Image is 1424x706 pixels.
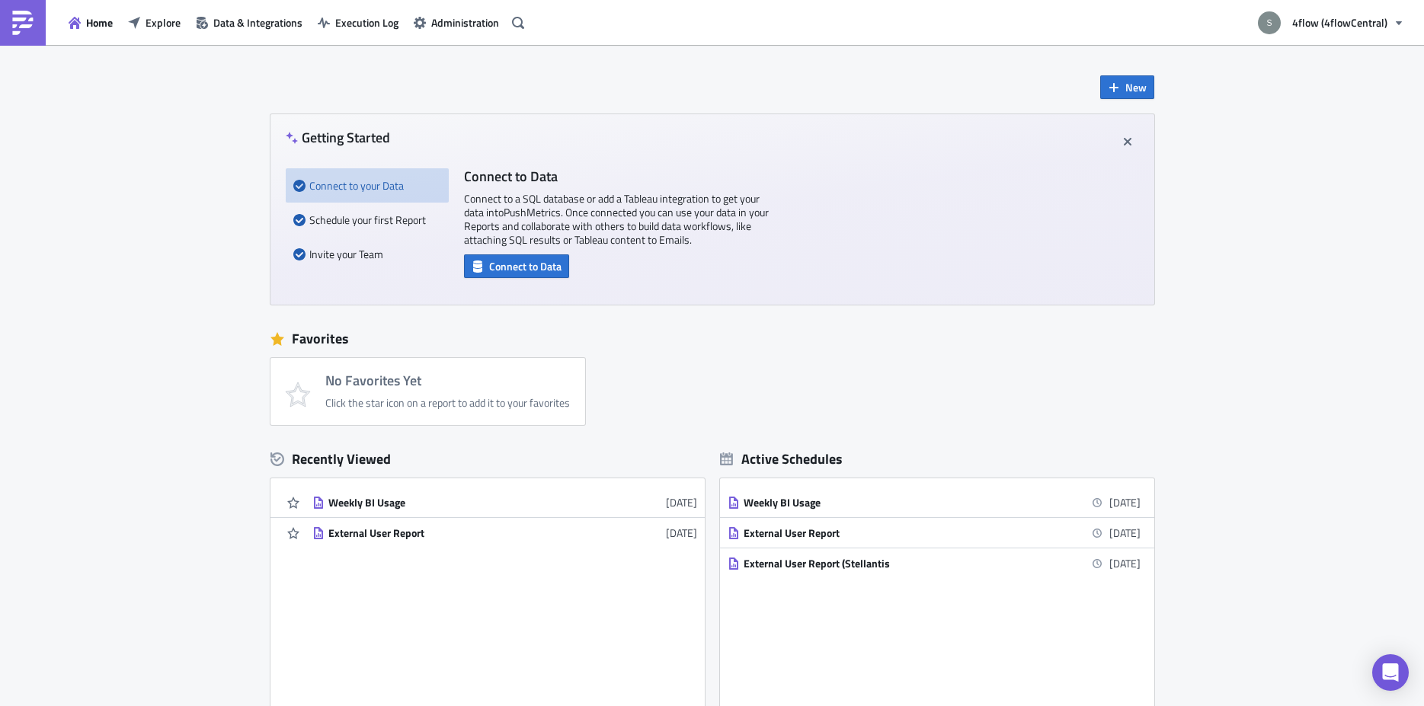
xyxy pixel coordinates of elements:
span: Administration [431,14,499,30]
div: Schedule your first Report [293,203,441,237]
time: 2025-08-27T08:39:25Z [666,494,697,510]
a: External User Report[DATE] [312,518,697,548]
time: 2025-10-01 08:00 [1109,555,1141,571]
a: Weekly BI Usage[DATE] [312,487,697,517]
span: Data & Integrations [213,14,302,30]
a: External User Report (Stellantis[DATE] [728,548,1141,578]
button: Data & Integrations [188,11,310,34]
button: Administration [406,11,507,34]
div: External User Report [744,526,1010,540]
div: Invite your Team [293,237,441,271]
time: 2025-09-14 18:00 [1109,494,1141,510]
span: 4flow (4flowCentral) [1292,14,1387,30]
h4: Getting Started [286,129,390,145]
span: Home [86,14,113,30]
button: Explore [120,11,188,34]
button: 4flow (4flowCentral) [1249,6,1413,40]
span: Explore [146,14,181,30]
span: Execution Log [335,14,398,30]
div: Weekly BI Usage [328,496,595,510]
button: Execution Log [310,11,406,34]
img: PushMetrics [11,11,35,35]
h4: No Favorites Yet [325,373,570,388]
div: Open Intercom Messenger [1372,654,1409,691]
button: Home [61,11,120,34]
div: External User Report [328,526,595,540]
h4: Connect to Data [464,168,769,184]
a: External User Report[DATE] [728,518,1141,548]
span: Connect to Data [489,258,562,274]
div: Weekly BI Usage [744,496,1010,510]
div: External User Report (Stellantis [744,557,1010,570]
button: Connect to Data [464,254,569,278]
div: Active Schedules [720,450,843,468]
span: New [1125,79,1147,95]
img: Avatar [1256,10,1282,36]
time: 2025-07-14T11:44:06Z [666,525,697,541]
a: Weekly BI Usage[DATE] [728,487,1141,517]
div: Recently Viewed [270,448,705,471]
div: Click the star icon on a report to add it to your favorites [325,396,570,410]
div: Connect to your Data [293,168,441,203]
a: Connect to Data [464,257,569,273]
div: Favorites [270,327,1154,350]
p: Connect to a SQL database or add a Tableau integration to get your data into PushMetrics . Once c... [464,192,769,247]
time: 2025-10-01 08:00 [1109,525,1141,541]
button: New [1100,75,1154,99]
